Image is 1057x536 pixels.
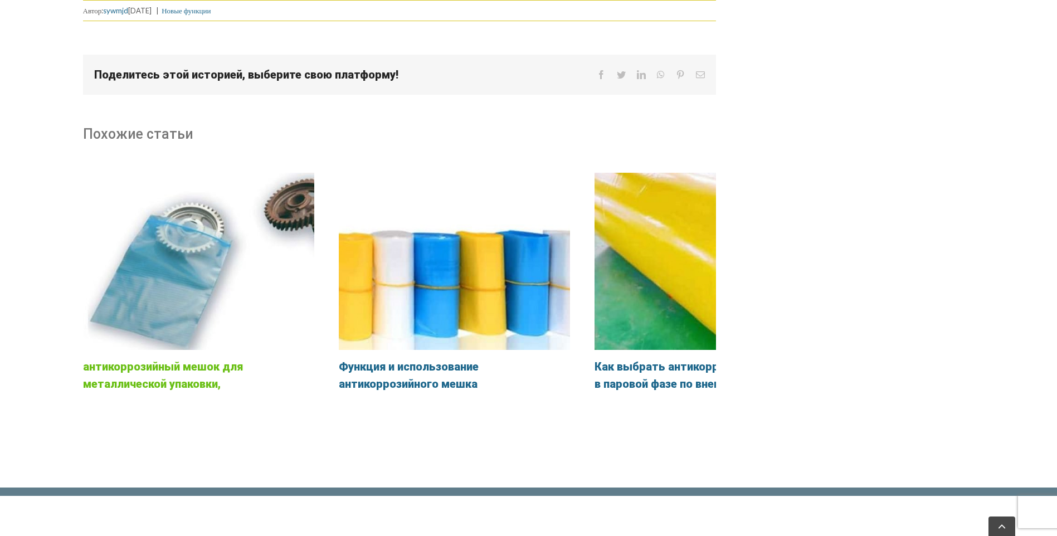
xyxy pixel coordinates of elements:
span: 21 апреля, 2021 [595,394,647,403]
span: [DATE] [128,6,152,15]
h4: Поделитесь этой историей, выберите свою платформу! [94,66,545,84]
a: 0 Комментарии [133,394,181,403]
h4: ОКОЛО [83,496,294,526]
span: | [153,6,162,15]
a: Новые функции [162,6,211,15]
a: 0 Комментарии [403,394,451,403]
a: 0 Комментарии [659,394,707,403]
a: антикоррозийный мешок для металлической упаковки, [83,360,243,391]
h4: СИНОВЧИ [764,496,975,526]
span: 7 мая, 2021 [83,394,121,403]
h3: Похожие статьи [83,125,716,144]
span: 29 апреля, 2021 [339,394,391,403]
span: | [393,394,401,403]
h4: Новости [537,496,748,526]
a: Функция и использование антикоррозийного мешка [339,360,479,391]
a: sywmjd [103,6,128,15]
font: Автор: [83,6,129,15]
span: | [649,394,657,403]
a: Как выбрать антикоррозийную пленку VCI в паровой фазе по внешнему виду [595,360,825,391]
span: | [123,394,131,403]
